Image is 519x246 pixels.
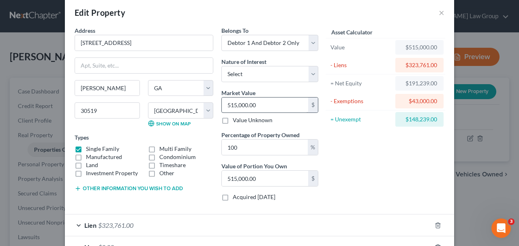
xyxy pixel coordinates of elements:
label: Single Family [86,145,119,153]
label: Percentage of Property Owned [221,131,300,139]
div: - Exemptions [330,97,392,105]
label: Types [75,133,89,142]
div: = Net Equity [330,79,392,87]
label: Condominium [159,153,196,161]
span: Belongs To [221,27,249,34]
label: Market Value [221,89,255,97]
button: Other information you wish to add [75,185,183,192]
label: Nature of Interest [221,57,266,66]
div: = Unexempt [330,115,392,123]
div: Edit Property [75,7,125,18]
input: Enter city... [75,81,139,96]
label: Other [159,169,174,177]
div: $43,000.00 [402,97,437,105]
label: Investment Property [86,169,138,177]
label: Value Unknown [233,116,272,124]
span: $323,761.00 [98,221,133,229]
label: Manufactured [86,153,122,161]
div: - Liens [330,61,392,69]
span: Address [75,27,95,34]
button: × [439,8,444,17]
label: Asset Calculator [331,28,373,36]
input: Enter address... [75,35,213,51]
div: $ [308,98,318,113]
div: $148,239.00 [402,115,437,123]
label: Acquired [DATE] [233,193,275,201]
a: Show on Map [148,120,191,127]
iframe: Intercom live chat [491,218,511,238]
div: $ [308,171,318,186]
input: 0.00 [222,140,308,155]
input: Apt, Suite, etc... [75,58,213,73]
label: Timeshare [159,161,186,169]
div: $323,761.00 [402,61,437,69]
label: Multi Family [159,145,191,153]
input: Enter zip... [75,102,140,119]
div: $515,000.00 [402,43,437,51]
span: 3 [508,218,515,225]
div: Value [330,43,392,51]
div: $191,239.00 [402,79,437,87]
input: 0.00 [222,98,308,113]
label: Value of Portion You Own [221,162,287,170]
div: % [308,140,318,155]
label: Land [86,161,98,169]
input: 0.00 [222,171,308,186]
span: Lien [84,221,97,229]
